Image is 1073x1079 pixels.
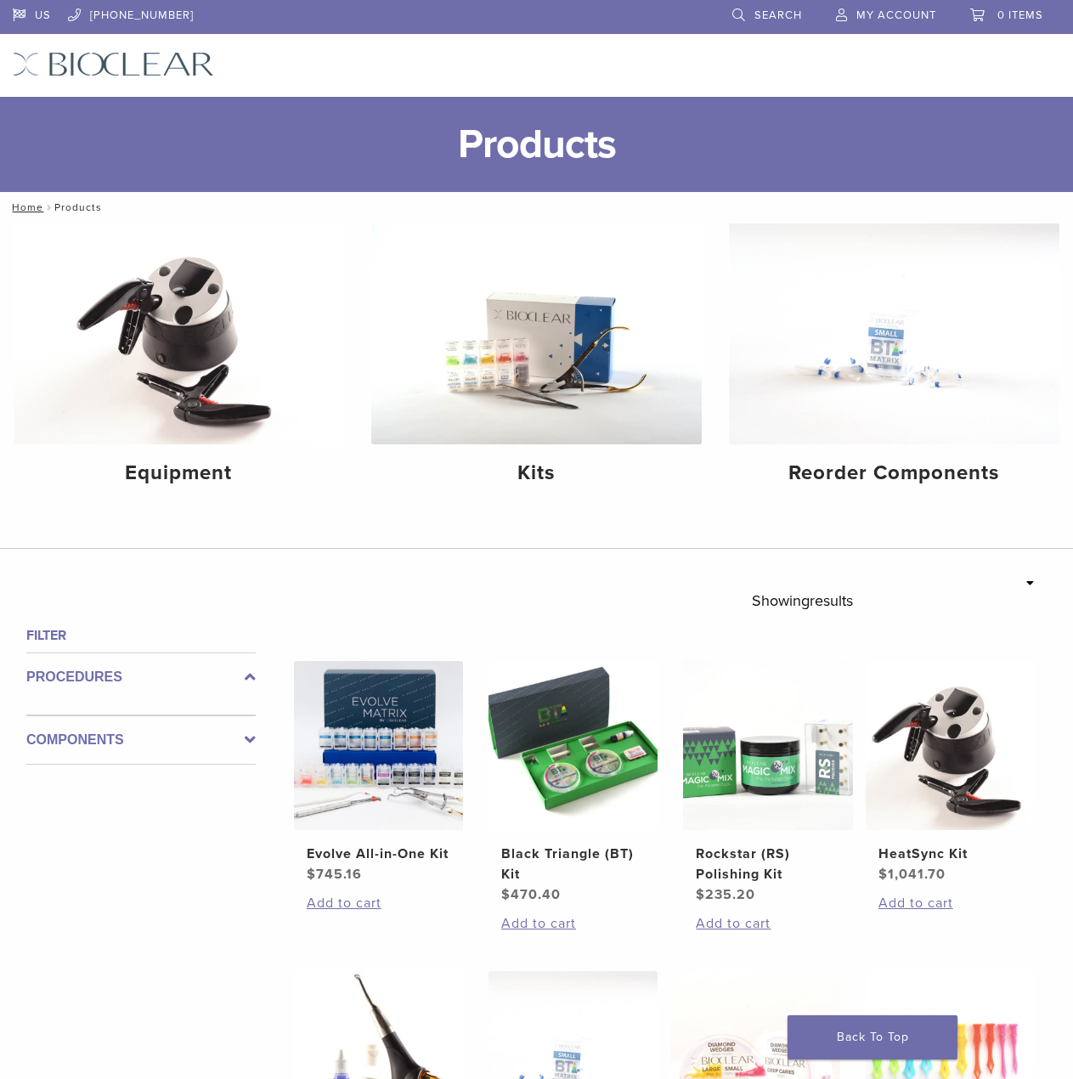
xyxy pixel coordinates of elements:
h2: Black Triangle (BT) Kit [501,844,645,884]
label: Components [26,730,256,750]
a: Black Triangle (BT) KitBlack Triangle (BT) Kit $470.40 [488,661,658,905]
img: Equipment [14,223,344,444]
img: HeatSync Kit [866,661,1035,830]
span: $ [696,886,705,903]
h4: Kits [385,458,688,489]
bdi: 1,041.70 [878,866,946,883]
span: $ [878,866,888,883]
a: Add to cart: “Evolve All-in-One Kit” [307,893,450,913]
label: Procedures [26,667,256,687]
img: Bioclear [13,52,214,76]
a: Add to cart: “Black Triangle (BT) Kit” [501,913,645,934]
span: Search [754,8,802,22]
img: Reorder Components [729,223,1059,444]
bdi: 470.40 [501,886,561,903]
a: Back To Top [788,1015,957,1059]
a: Evolve All-in-One KitEvolve All-in-One Kit $745.16 [294,661,463,884]
h2: HeatSync Kit [878,844,1022,864]
bdi: 235.20 [696,886,755,903]
span: / [43,203,54,212]
p: Showing results [752,583,853,619]
a: Reorder Components [729,223,1059,500]
a: Rockstar (RS) Polishing KitRockstar (RS) Polishing Kit $235.20 [683,661,852,905]
h2: Rockstar (RS) Polishing Kit [696,844,839,884]
a: Add to cart: “HeatSync Kit” [878,893,1022,913]
a: HeatSync KitHeatSync Kit $1,041.70 [866,661,1035,884]
h4: Equipment [27,458,330,489]
img: Black Triangle (BT) Kit [488,661,658,830]
a: Equipment [14,223,344,500]
img: Evolve All-in-One Kit [294,661,463,830]
span: $ [501,886,511,903]
span: $ [307,866,316,883]
a: Add to cart: “Rockstar (RS) Polishing Kit” [696,913,839,934]
bdi: 745.16 [307,866,362,883]
span: 0 items [997,8,1043,22]
a: Home [7,201,43,213]
h4: Filter [26,625,256,646]
span: My Account [856,8,936,22]
a: Kits [371,223,702,500]
h2: Evolve All-in-One Kit [307,844,450,864]
h4: Reorder Components [743,458,1046,489]
img: Rockstar (RS) Polishing Kit [683,661,852,830]
img: Kits [371,223,702,444]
